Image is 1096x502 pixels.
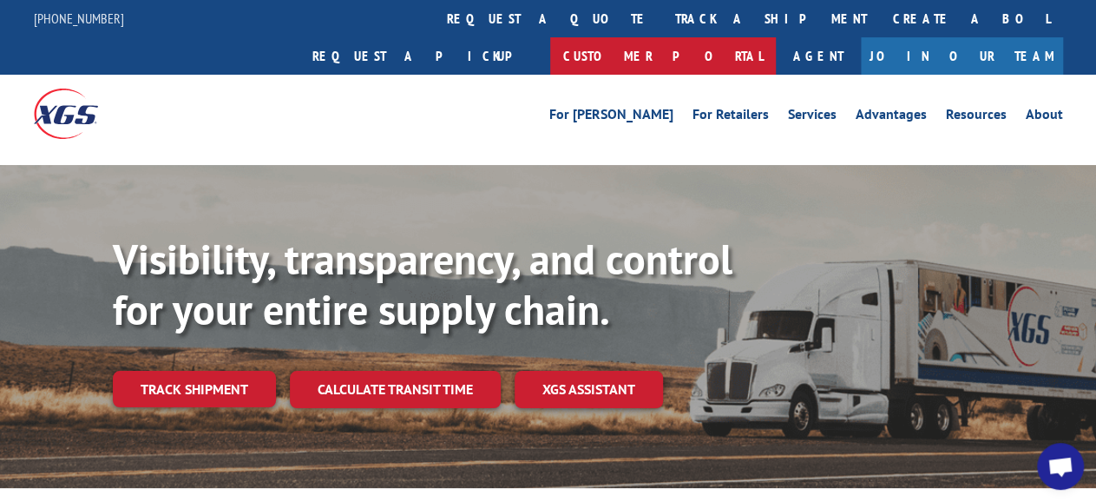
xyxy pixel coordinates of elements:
[946,108,1007,127] a: Resources
[1037,443,1084,490] div: Open chat
[776,37,861,75] a: Agent
[692,108,769,127] a: For Retailers
[861,37,1063,75] a: Join Our Team
[113,232,732,336] b: Visibility, transparency, and control for your entire supply chain.
[788,108,837,127] a: Services
[113,371,276,407] a: Track shipment
[549,108,673,127] a: For [PERSON_NAME]
[1026,108,1063,127] a: About
[856,108,927,127] a: Advantages
[290,371,501,408] a: Calculate transit time
[34,10,124,27] a: [PHONE_NUMBER]
[550,37,776,75] a: Customer Portal
[299,37,550,75] a: Request a pickup
[515,371,663,408] a: XGS ASSISTANT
